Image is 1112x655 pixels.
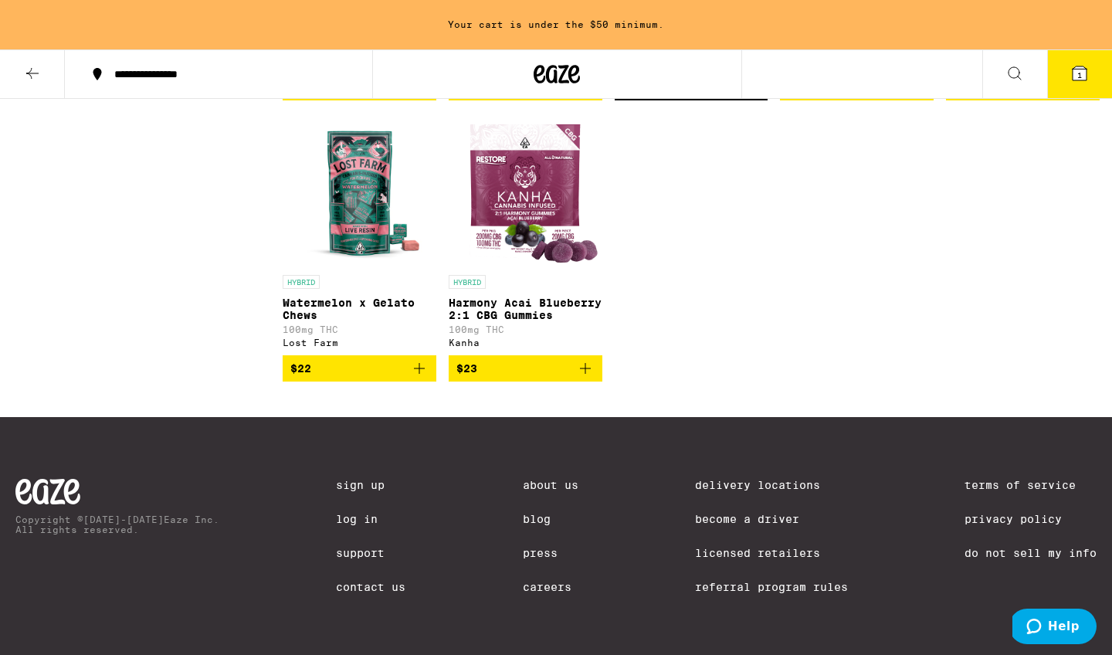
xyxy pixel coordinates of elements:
img: Lost Farm - Watermelon x Gelato Chews [283,113,436,267]
a: About Us [523,479,578,491]
a: Contact Us [336,581,405,593]
a: Open page for Watermelon x Gelato Chews from Lost Farm [283,113,436,355]
p: Copyright © [DATE]-[DATE] Eaze Inc. All rights reserved. [15,514,219,535]
p: HYBRID [283,275,320,289]
a: Licensed Retailers [695,547,848,559]
a: Open page for Harmony Acai Blueberry 2:1 CBG Gummies from Kanha [449,113,602,355]
p: 100mg THC [283,324,436,334]
p: Harmony Acai Blueberry 2:1 CBG Gummies [449,297,602,321]
a: Do Not Sell My Info [965,547,1097,559]
a: Support [336,547,405,559]
p: 100mg THC [449,324,602,334]
a: Blog [523,513,578,525]
a: Terms of Service [965,479,1097,491]
button: Add to bag [283,355,436,382]
a: Referral Program Rules [695,581,848,593]
p: HYBRID [449,275,486,289]
a: Privacy Policy [965,513,1097,525]
a: Become a Driver [695,513,848,525]
iframe: Opens a widget where you can find more information [1012,609,1097,647]
button: Add to bag [449,355,602,382]
img: Kanha - Harmony Acai Blueberry 2:1 CBG Gummies [449,113,600,267]
a: Careers [523,581,578,593]
button: 1 [1047,50,1112,98]
div: Lost Farm [283,338,436,348]
a: Log In [336,513,405,525]
a: Press [523,547,578,559]
p: Watermelon x Gelato Chews [283,297,436,321]
a: Sign Up [336,479,405,491]
a: Delivery Locations [695,479,848,491]
div: Kanha [449,338,602,348]
span: 1 [1077,70,1082,80]
span: $23 [456,362,477,375]
span: $22 [290,362,311,375]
